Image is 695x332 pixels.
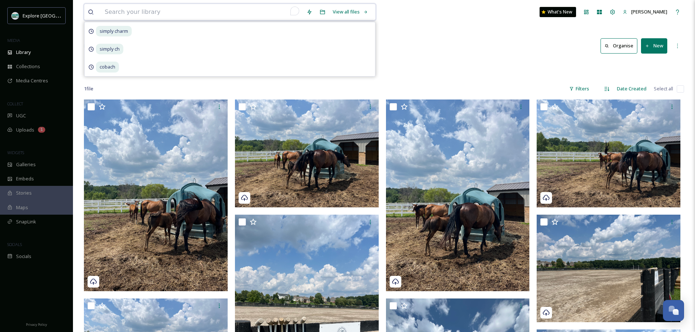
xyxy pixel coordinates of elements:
div: Filters [565,82,593,96]
span: Maps [16,204,28,211]
span: cobach [96,62,119,72]
span: WIDGETS [7,150,24,155]
img: Detroit Polo Club Hartland August 2025 (13).jpg [84,99,228,291]
span: Socials [16,253,31,260]
button: Organise [601,38,637,53]
img: Detroit Polo Club Hartland August 2025 (11).jpg [386,99,530,291]
a: [PERSON_NAME] [619,5,671,19]
a: What's New [540,7,576,17]
span: MEDIA [7,38,20,43]
span: UGC [16,112,26,119]
div: Date Created [613,82,650,96]
span: Uploads [16,126,34,133]
span: Privacy Policy [26,322,47,327]
span: Media Centres [16,77,48,84]
button: Open Chat [663,300,684,321]
a: Privacy Policy [26,320,47,328]
span: Select all [654,85,673,92]
span: Galleries [16,161,36,168]
div: 1 [38,127,45,133]
span: simply charm [96,26,132,36]
span: simply ch [96,44,123,54]
span: Explore [GEOGRAPHIC_DATA][PERSON_NAME] [23,12,123,19]
span: Embeds [16,175,34,182]
span: Library [16,49,31,56]
span: 1 file [84,85,93,92]
span: SnapLink [16,218,36,225]
span: Stories [16,190,32,196]
button: New [641,38,667,53]
span: COLLECT [7,101,23,106]
span: [PERSON_NAME] [631,8,667,15]
img: Detroit Polo Club Hartland August 2025 (12).jpg [235,99,379,207]
a: View all files [329,5,372,19]
a: Organise [601,38,641,53]
img: 67e7af72-b6c8-455a-acf8-98e6fe1b68aa.avif [12,12,19,19]
span: Collections [16,63,40,70]
img: Detroit Polo Club Hartland August 2025 (10).jpg [537,99,680,207]
img: Detroit Polo Club Hartland August 2025 (6).jpg [537,215,680,323]
span: SOCIALS [7,242,22,247]
input: To enrich screen reader interactions, please activate Accessibility in Grammarly extension settings [101,4,303,20]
